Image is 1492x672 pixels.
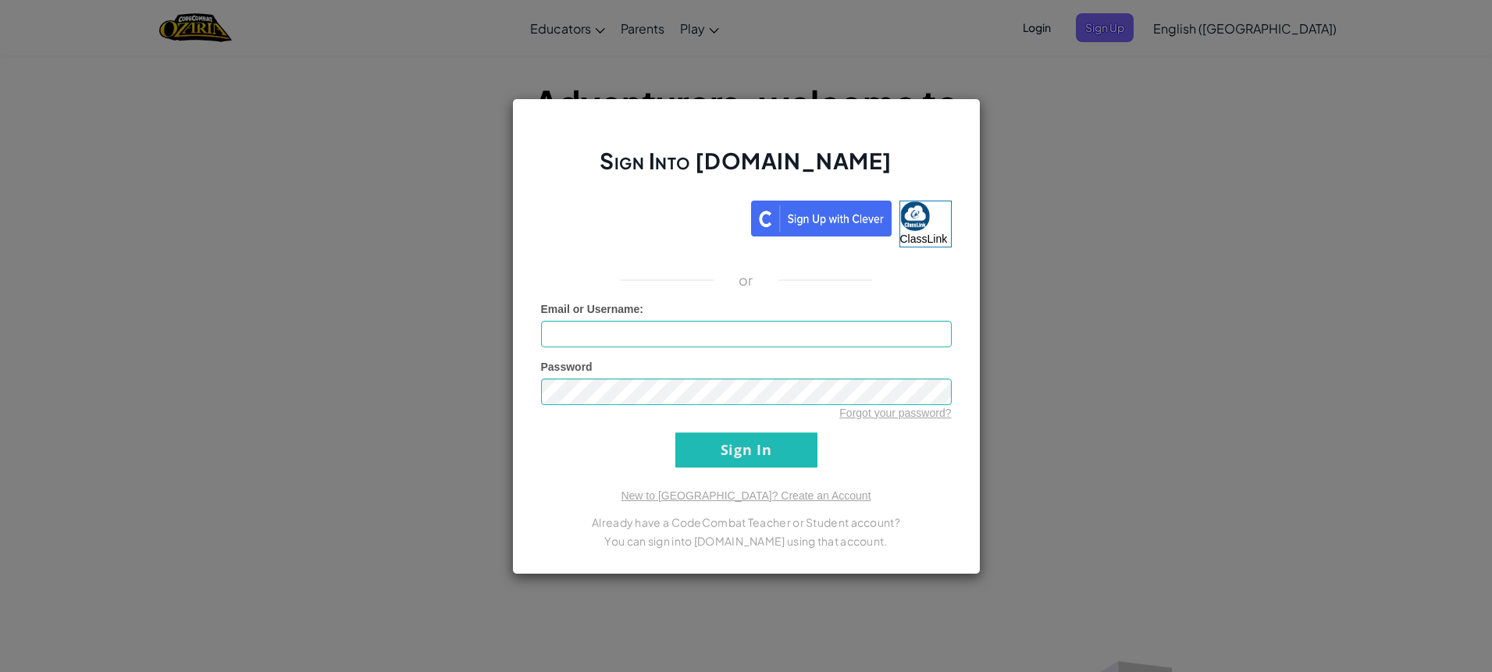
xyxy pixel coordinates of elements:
[541,361,593,373] span: Password
[739,271,753,290] p: or
[541,513,952,532] p: Already have a CodeCombat Teacher or Student account?
[541,303,640,315] span: Email or Username
[621,489,871,502] a: New to [GEOGRAPHIC_DATA]? Create an Account
[533,199,751,233] iframe: Sign in with Google Button
[751,201,892,236] img: clever_sso_button@2x.png
[675,432,817,468] input: Sign In
[541,532,952,550] p: You can sign into [DOMAIN_NAME] using that account.
[541,301,644,317] label: :
[541,146,952,191] h2: Sign Into [DOMAIN_NAME]
[839,407,951,419] a: Forgot your password?
[900,201,930,231] img: classlink-logo-small.png
[900,233,948,245] span: ClassLink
